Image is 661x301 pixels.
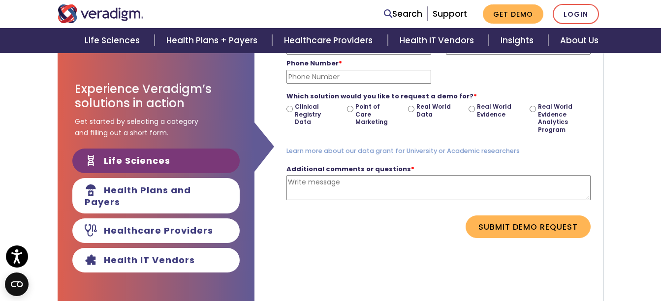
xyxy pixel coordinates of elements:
[5,272,29,296] button: Open CMP widget
[355,103,395,126] label: Point of Care Marketing
[155,28,272,53] a: Health Plans + Payers
[433,8,467,20] a: Support
[272,28,387,53] a: Healthcare Providers
[58,4,144,23] img: Veradigm logo
[75,116,198,138] span: Get started by selecting a category and filling out a short form.
[477,103,516,118] label: Real World Evidence
[286,70,431,84] input: Phone Number
[286,164,414,174] strong: Additional comments or questions
[538,103,577,133] label: Real World Evidence Analytics Program
[73,28,155,53] a: Life Sciences
[416,103,456,118] label: Real World Data
[388,28,489,53] a: Health IT Vendors
[295,103,334,126] label: Clinical Registry Data
[286,59,342,68] strong: Phone Number
[286,91,477,101] strong: Which solution would you like to request a demo for?
[483,4,543,24] a: Get Demo
[489,28,548,53] a: Insights
[286,147,520,155] a: Learn more about our data grant for University or Academic researchers
[553,4,599,24] a: Login
[548,28,610,53] a: About Us
[384,7,422,21] a: Search
[466,215,591,238] button: Submit Demo Request
[75,82,237,111] h3: Experience Veradigm’s solutions in action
